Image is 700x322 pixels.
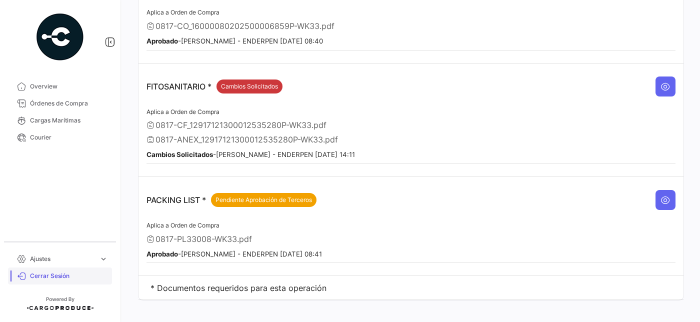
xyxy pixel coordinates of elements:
[146,37,178,45] b: Aprobado
[30,99,108,108] span: Órdenes de Compra
[138,276,683,300] td: * Documentos requeridos para esta operación
[146,79,282,93] p: FITOSANITARIO *
[8,95,112,112] a: Órdenes de Compra
[30,82,108,91] span: Overview
[221,82,278,91] span: Cambios Solicitados
[8,129,112,146] a: Courier
[146,150,355,158] small: - [PERSON_NAME] - ENDERPEN [DATE] 14:11
[146,37,323,45] small: - [PERSON_NAME] - ENDERPEN [DATE] 08:40
[146,250,322,258] small: - [PERSON_NAME] - ENDERPEN [DATE] 08:41
[146,150,213,158] b: Cambios Solicitados
[146,250,178,258] b: Aprobado
[215,195,312,204] span: Pendiente Aprobación de Terceros
[8,112,112,129] a: Cargas Marítimas
[8,78,112,95] a: Overview
[30,116,108,125] span: Cargas Marítimas
[155,120,326,130] span: 0817-CF_12917121300012535280P-WK33.pdf
[30,271,108,280] span: Cerrar Sesión
[146,108,219,115] span: Aplica a Orden de Compra
[146,8,219,16] span: Aplica a Orden de Compra
[30,254,95,263] span: Ajustes
[155,134,338,144] span: 0817-ANEX_12917121300012535280P-WK33.pdf
[146,221,219,229] span: Aplica a Orden de Compra
[35,12,85,62] img: powered-by.png
[99,254,108,263] span: expand_more
[146,193,316,207] p: PACKING LIST *
[155,234,252,244] span: 0817-PL33008-WK33.pdf
[30,133,108,142] span: Courier
[155,21,334,31] span: 0817-CO_16000080202500006859P-WK33.pdf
